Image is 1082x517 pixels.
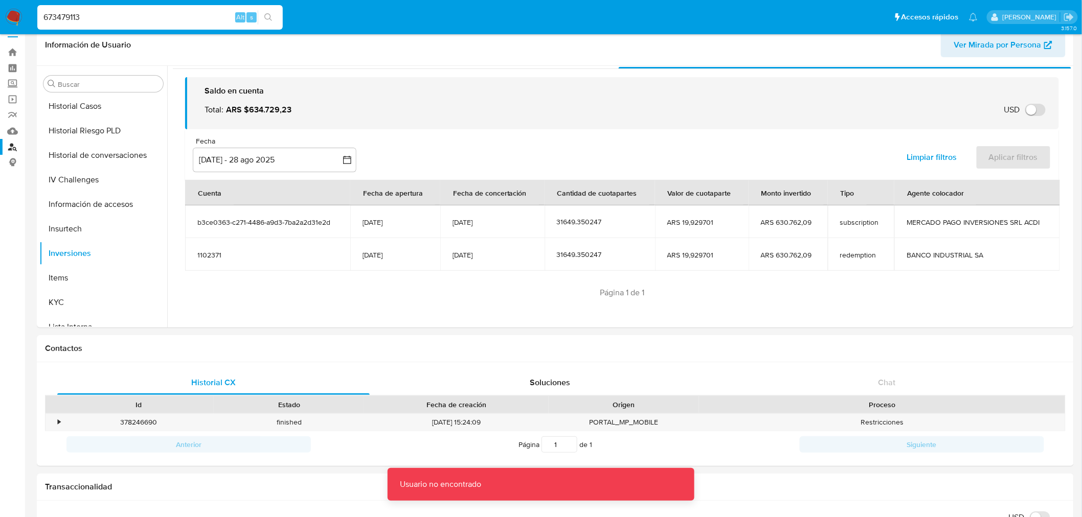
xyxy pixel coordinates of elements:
button: Lista Interna [39,315,167,339]
span: Alt [236,12,244,22]
span: Ver Mirada por Persona [954,33,1042,57]
div: Proceso [706,400,1058,410]
div: • [58,417,60,427]
div: PORTAL_MP_MOBILE [549,414,699,431]
span: Historial CX [191,377,236,388]
button: KYC [39,290,167,315]
div: Fecha de creación [371,400,542,410]
h1: Transaccionalidad [45,482,1066,492]
input: Buscar [58,80,159,89]
button: IV Challenges [39,168,167,192]
button: Inversiones [39,241,167,266]
button: search-icon [258,10,279,25]
span: Chat [878,377,896,388]
div: finished [214,414,364,431]
button: Buscar [48,80,56,88]
h1: Información de Usuario [45,40,131,50]
p: Usuario no encontrado [388,468,493,501]
div: Restricciones [699,414,1065,431]
button: Siguiente [800,436,1044,453]
span: 1 [590,439,592,450]
button: Historial de conversaciones [39,143,167,168]
input: Buscar usuario o caso... [37,11,283,24]
button: Anterior [66,436,311,453]
button: Ver Mirada por Persona [941,33,1066,57]
span: Accesos rápidos [901,12,959,22]
button: Insurtech [39,217,167,241]
span: Soluciones [530,377,571,388]
div: Id [71,400,207,410]
p: belen.palamara@mercadolibre.com [1002,12,1060,22]
div: 378246690 [63,414,214,431]
div: [DATE] 15:24:09 [364,414,549,431]
span: s [250,12,253,22]
h1: Contactos [45,343,1066,354]
a: Salir [1064,12,1074,22]
button: Items [39,266,167,290]
a: Notificaciones [969,13,978,21]
button: Historial Riesgo PLD [39,119,167,143]
button: Historial Casos [39,94,167,119]
div: Origen [556,400,692,410]
div: Estado [221,400,357,410]
span: 3.157.0 [1061,24,1077,32]
button: Información de accesos [39,192,167,217]
span: Página de [519,436,592,453]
